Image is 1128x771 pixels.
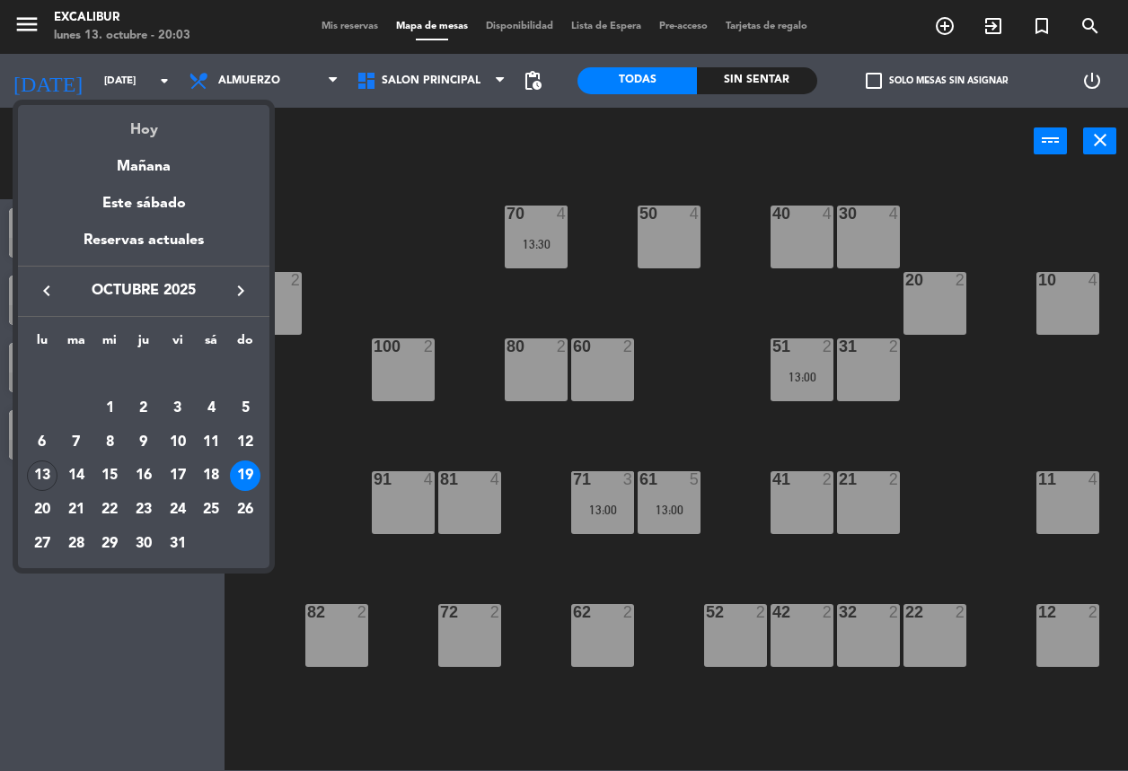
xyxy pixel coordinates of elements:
div: 16 [128,460,159,491]
div: 12 [230,427,260,458]
th: domingo [228,330,262,358]
td: 29 de octubre de 2025 [93,527,127,561]
div: 9 [128,427,159,458]
td: 15 de octubre de 2025 [93,459,127,493]
td: 25 de octubre de 2025 [195,493,229,527]
td: 11 de octubre de 2025 [195,425,229,460]
td: 10 de octubre de 2025 [161,425,195,460]
div: 22 [94,495,125,525]
td: 17 de octubre de 2025 [161,459,195,493]
td: 16 de octubre de 2025 [127,459,161,493]
td: OCT. [25,357,262,391]
div: 2 [128,393,159,424]
button: keyboard_arrow_right [225,279,257,302]
td: 21 de octubre de 2025 [59,493,93,527]
th: viernes [161,330,195,358]
div: 4 [196,393,226,424]
div: 5 [230,393,260,424]
td: 27 de octubre de 2025 [25,527,59,561]
div: 15 [94,460,125,491]
td: 19 de octubre de 2025 [228,459,262,493]
td: 8 de octubre de 2025 [93,425,127,460]
div: 20 [27,495,57,525]
div: 3 [163,393,193,424]
div: 25 [196,495,226,525]
div: Mañana [18,142,269,179]
div: Hoy [18,105,269,142]
div: 19 [230,460,260,491]
div: Este sábado [18,179,269,229]
td: 1 de octubre de 2025 [93,391,127,425]
div: 26 [230,495,260,525]
td: 20 de octubre de 2025 [25,493,59,527]
div: 23 [128,495,159,525]
td: 31 de octubre de 2025 [161,527,195,561]
div: 28 [61,529,92,559]
td: 9 de octubre de 2025 [127,425,161,460]
div: 18 [196,460,226,491]
i: keyboard_arrow_left [36,280,57,302]
td: 23 de octubre de 2025 [127,493,161,527]
td: 3 de octubre de 2025 [161,391,195,425]
td: 4 de octubre de 2025 [195,391,229,425]
td: 26 de octubre de 2025 [228,493,262,527]
div: 31 [163,529,193,559]
td: 14 de octubre de 2025 [59,459,93,493]
div: 30 [128,529,159,559]
div: 14 [61,460,92,491]
th: martes [59,330,93,358]
td: 13 de octubre de 2025 [25,459,59,493]
td: 30 de octubre de 2025 [127,527,161,561]
div: Reservas actuales [18,229,269,266]
span: octubre 2025 [63,279,225,302]
div: 7 [61,427,92,458]
td: 22 de octubre de 2025 [93,493,127,527]
td: 5 de octubre de 2025 [228,391,262,425]
td: 24 de octubre de 2025 [161,493,195,527]
div: 6 [27,427,57,458]
i: keyboard_arrow_right [230,280,251,302]
div: 13 [27,460,57,491]
td: 28 de octubre de 2025 [59,527,93,561]
button: keyboard_arrow_left [31,279,63,302]
div: 11 [196,427,226,458]
div: 24 [163,495,193,525]
div: 1 [94,393,125,424]
th: sábado [195,330,229,358]
th: miércoles [93,330,127,358]
div: 8 [94,427,125,458]
td: 18 de octubre de 2025 [195,459,229,493]
td: 6 de octubre de 2025 [25,425,59,460]
div: 21 [61,495,92,525]
td: 2 de octubre de 2025 [127,391,161,425]
div: 29 [94,529,125,559]
td: 12 de octubre de 2025 [228,425,262,460]
th: jueves [127,330,161,358]
td: 7 de octubre de 2025 [59,425,93,460]
div: 10 [163,427,193,458]
div: 17 [163,460,193,491]
div: 27 [27,529,57,559]
th: lunes [25,330,59,358]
